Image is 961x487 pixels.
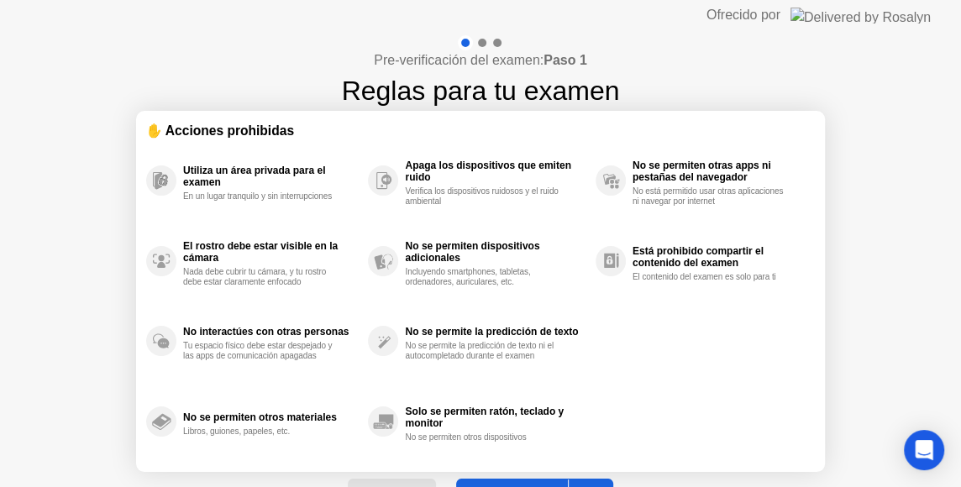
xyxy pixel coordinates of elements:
div: ✋ Acciones prohibidas [146,121,815,140]
div: No se permiten otros materiales [183,411,360,423]
div: Libros, guiones, papeles, etc. [183,427,342,437]
div: No se permiten otros dispositivos [405,432,564,442]
div: Está prohibido compartir el contenido del examen [633,245,806,269]
div: En un lugar tranquilo y sin interrupciones [183,191,342,202]
div: No se permiten otras apps ni pestañas del navegador [633,160,806,183]
div: No interactúes con otras personas [183,326,360,338]
h1: Reglas para tu examen [342,71,620,111]
div: No se permite la predicción de texto [405,326,586,338]
div: Utiliza un área privada para el examen [183,165,360,188]
h4: Pre-verificación del examen: [374,50,586,71]
div: No se permiten dispositivos adicionales [405,240,586,264]
div: Tu espacio físico debe estar despejado y las apps de comunicación apagadas [183,341,342,361]
div: Open Intercom Messenger [904,430,944,470]
div: No se permite la predicción de texto ni el autocompletado durante el examen [405,341,564,361]
div: El rostro debe estar visible en la cámara [183,240,360,264]
b: Paso 1 [544,53,587,67]
div: Solo se permiten ratón, teclado y monitor [405,406,586,429]
div: Incluyendo smartphones, tabletas, ordenadores, auriculares, etc. [405,267,564,287]
div: El contenido del examen es solo para ti [633,272,791,282]
img: Delivered by Rosalyn [790,8,931,23]
div: Apaga los dispositivos que emiten ruido [405,160,586,183]
div: Verifica los dispositivos ruidosos y el ruido ambiental [405,186,564,207]
div: Nada debe cubrir tu cámara, y tu rostro debe estar claramente enfocado [183,267,342,287]
div: No está permitido usar otras aplicaciones ni navegar por internet [633,186,791,207]
div: Ofrecido por [706,5,780,25]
